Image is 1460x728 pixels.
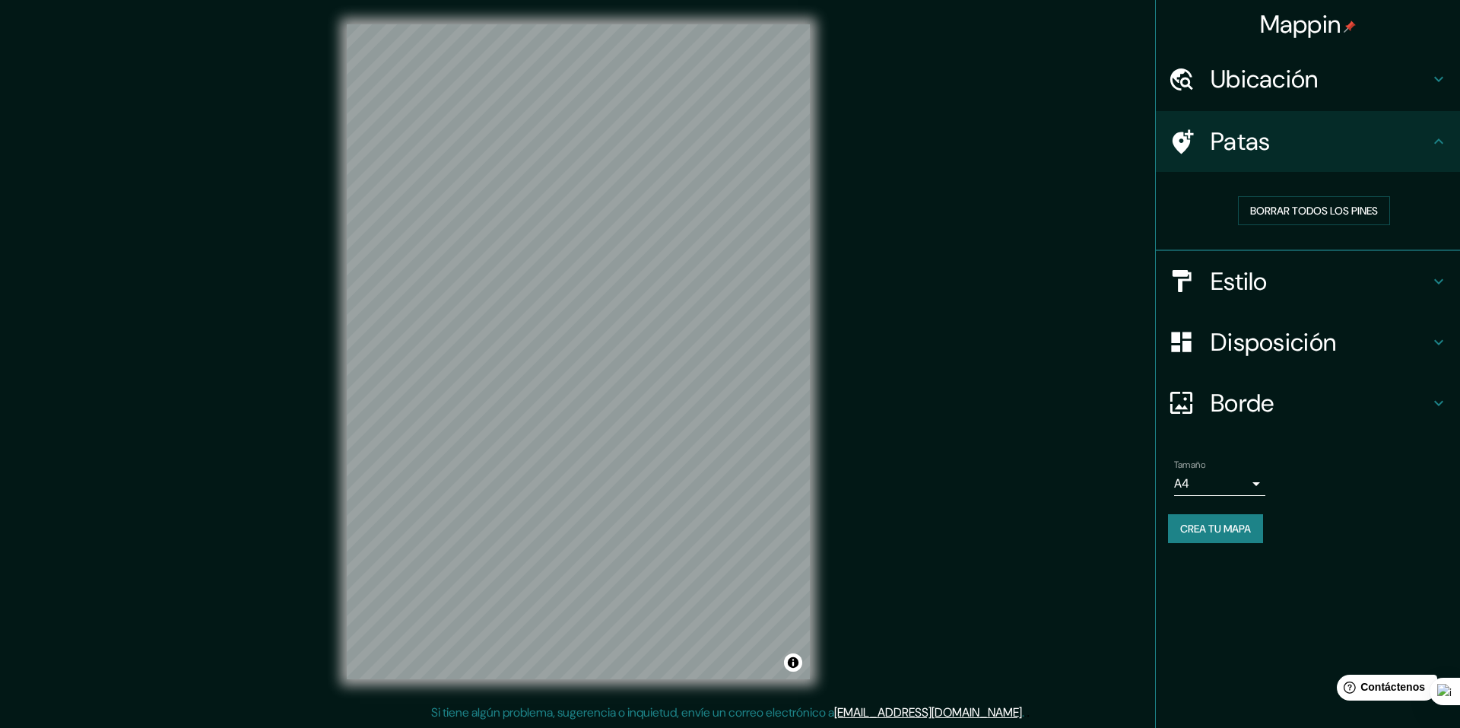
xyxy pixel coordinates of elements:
font: . [1027,704,1030,720]
font: A4 [1174,475,1189,491]
div: A4 [1174,472,1265,496]
font: . [1022,704,1024,720]
iframe: Lanzador de widgets de ayuda [1325,669,1443,711]
font: Borde [1211,387,1274,419]
canvas: Mapa [347,24,810,679]
font: Estilo [1211,265,1268,297]
div: Borde [1156,373,1460,434]
font: Mappin [1260,8,1341,40]
a: [EMAIL_ADDRESS][DOMAIN_NAME] [834,704,1022,720]
button: Crea tu mapa [1168,514,1263,543]
div: Disposición [1156,312,1460,373]
font: Disposición [1211,326,1336,358]
div: Patas [1156,111,1460,172]
div: Ubicación [1156,49,1460,110]
button: Activar o desactivar atribución [784,653,802,672]
font: Borrar todos los pines [1250,204,1378,218]
font: . [1024,704,1027,720]
font: Ubicación [1211,63,1319,95]
button: Borrar todos los pines [1238,196,1390,225]
div: Estilo [1156,251,1460,312]
font: Si tiene algún problema, sugerencia o inquietud, envíe un correo electrónico a [431,704,834,720]
font: Patas [1211,126,1271,157]
img: pin-icon.png [1344,21,1356,33]
font: Crea tu mapa [1180,522,1251,536]
font: Tamaño [1174,459,1205,471]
